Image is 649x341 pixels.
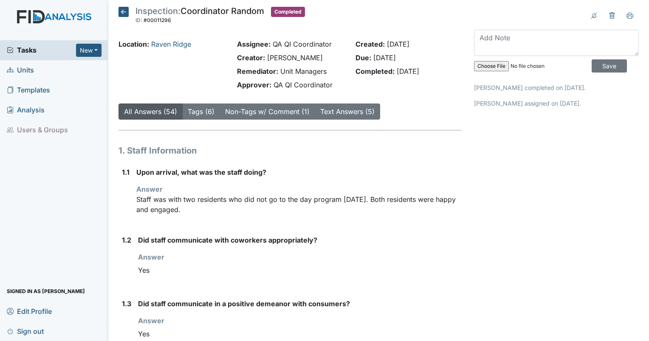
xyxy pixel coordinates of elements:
div: Coordinator Random [135,7,264,25]
a: Raven Ridge [151,40,191,48]
label: Did staff communicate with coworkers appropriately? [138,235,317,245]
strong: Location: [119,40,149,48]
a: Tasks [7,45,76,55]
a: Tags (6) [188,107,214,116]
input: Save [592,59,627,73]
span: [DATE] [397,67,419,75]
strong: Answer [138,316,164,325]
button: Non-Tags w/ Comment (1) [220,103,315,120]
p: [PERSON_NAME] assigned on [DATE]. [474,99,639,108]
span: Analysis [7,103,45,117]
strong: Due: [356,53,371,62]
strong: Assignee: [237,40,271,48]
label: 1.3 [122,299,131,309]
span: Signed in as [PERSON_NAME] [7,285,85,298]
strong: Answer [136,185,163,193]
span: Templates [7,84,50,97]
span: Inspection: [135,6,181,16]
button: All Answers (54) [119,103,183,120]
strong: Answer [138,253,164,261]
span: ID: [135,17,142,23]
span: [DATE] [387,40,409,48]
a: Non-Tags w/ Comment (1) [225,107,310,116]
span: Edit Profile [7,305,52,318]
span: #00011296 [144,17,171,23]
span: [DATE] [373,53,396,62]
label: 1.1 [122,167,130,177]
button: Tags (6) [182,103,220,120]
p: [PERSON_NAME] completed on [DATE]. [474,83,639,92]
label: 1.2 [122,235,131,245]
div: Yes [138,262,461,278]
span: Units [7,64,34,77]
strong: Created: [356,40,385,48]
strong: Approver: [237,81,271,89]
span: Sign out [7,324,44,338]
strong: Completed: [356,67,395,75]
span: QA QI Coordinator [273,40,332,48]
a: All Answers (54) [124,107,177,116]
span: Completed [271,7,305,17]
label: Did staff communicate in a positive demeanor with consumers? [138,299,350,309]
span: Unit Managers [280,67,327,75]
h1: 1. Staff Information [119,144,461,157]
button: Text Answers (5) [315,103,380,120]
button: New [76,44,102,57]
a: Text Answers (5) [320,107,375,116]
span: QA QI Coordinator [274,81,333,89]
label: Upon arrival, what was the staff doing? [136,167,266,177]
strong: Remediator: [237,67,278,75]
p: Staff was with two residents who did not go to the day program [DATE]. Both residents were happy ... [136,194,461,215]
strong: Creator: [237,53,265,62]
span: [PERSON_NAME] [267,53,323,62]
